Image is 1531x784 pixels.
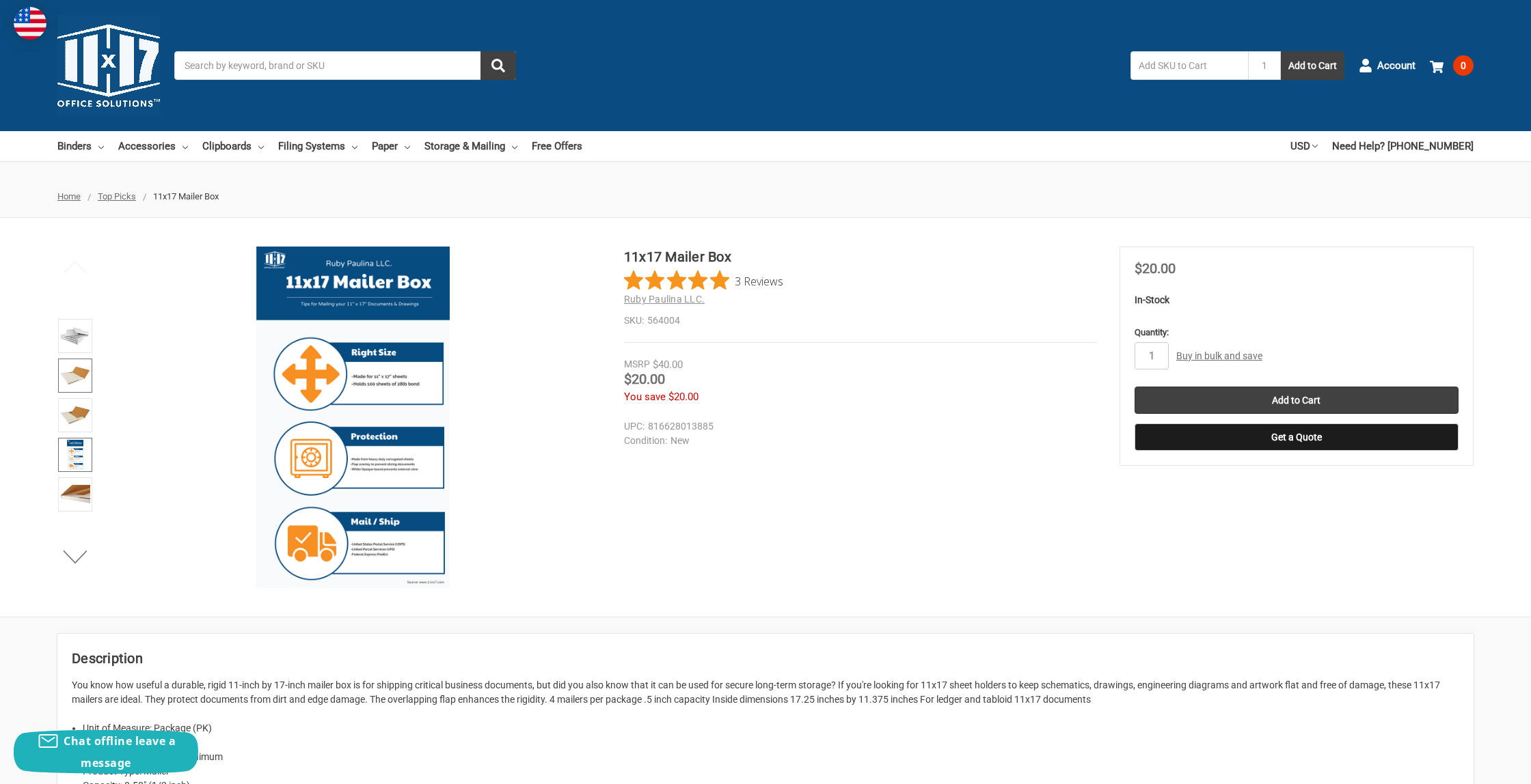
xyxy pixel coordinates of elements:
[1135,293,1459,307] p: In-Stock
[14,730,198,774] button: Chat offline leave a message
[118,131,188,161] a: Accessories
[1430,48,1474,83] a: 0
[55,543,96,570] button: Next
[624,434,1091,448] dd: New
[57,191,81,201] a: Home
[735,270,783,291] span: 3 Reviews
[624,313,644,328] dt: SKU:
[424,131,517,161] a: Storage & Mailing
[14,7,46,40] img: duty and tax information for United States
[668,391,699,403] span: $20.00
[624,434,667,448] dt: Condition:
[1332,131,1474,161] a: Need Help? [PHONE_NUMBER]
[83,764,1459,779] li: Product Type: Mailer
[1135,260,1176,277] span: $20.00
[72,648,1459,669] h2: Description
[174,51,516,80] input: Search by keyword, brand or SKU
[624,294,705,305] a: Ruby Paulina LLC.
[1135,326,1459,339] label: Quantity:
[624,419,645,434] dt: UPC:
[60,321,90,351] img: 11x17 Mailer Box
[624,357,650,372] div: MSRP
[182,247,524,588] img: 11x17 Mailer Box
[83,721,1459,736] li: Unit of Measure: Package (PK)
[60,361,90,391] img: 11x17 Mailer Box
[55,253,96,281] button: Previous
[278,131,357,161] a: Filing Systems
[532,131,582,161] a: Free Offers
[624,391,666,403] span: You save
[1377,58,1415,74] span: Account
[60,400,90,430] img: 11x17 White Mailer box shown with 11" x 17" paper
[624,313,1097,328] dd: 564004
[72,678,1459,707] p: You know how useful a durable, rigid 11-inch by 17-inch mailer box is for shipping critical busin...
[1176,350,1262,361] a: Buy in bulk and save
[1130,51,1248,80] input: Add SKU to Cart
[98,191,136,201] a: Top Picks
[653,359,683,371] span: $40.00
[1453,55,1474,76] span: 0
[67,440,84,470] img: 11x17 Mailer Box
[624,419,1091,434] dd: 816628013885
[372,131,410,161] a: Paper
[57,14,160,117] img: 11x17.com
[1281,51,1344,80] button: Add to Cart
[1359,48,1415,83] a: Account
[153,191,219,201] span: 11x17 Mailer Box
[83,736,1459,750] li: Package Includes: 4 Boxes
[83,750,1459,764] li: Minimum Purchase: No minimum
[60,479,90,509] img: 11x17 Mailer Box
[1135,387,1459,414] input: Add to Cart
[624,247,1097,267] h1: 11x17 Mailer Box
[57,131,104,161] a: Binders
[202,131,264,161] a: Clipboards
[1290,131,1318,161] a: USD
[1135,423,1459,451] button: Get a Quote
[624,270,783,291] button: Rated 5 out of 5 stars from 3 reviews. Jump to reviews.
[64,733,176,770] span: Chat offline leave a message
[624,371,665,387] span: $20.00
